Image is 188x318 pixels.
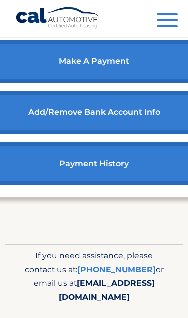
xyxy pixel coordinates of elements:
[77,265,156,274] a: [PHONE_NUMBER]
[59,278,155,302] span: [EMAIL_ADDRESS][DOMAIN_NAME]
[157,13,178,30] button: Menu
[15,7,100,32] a: Cal Automotive
[20,249,168,305] p: If you need assistance, please contact us at: or email us at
